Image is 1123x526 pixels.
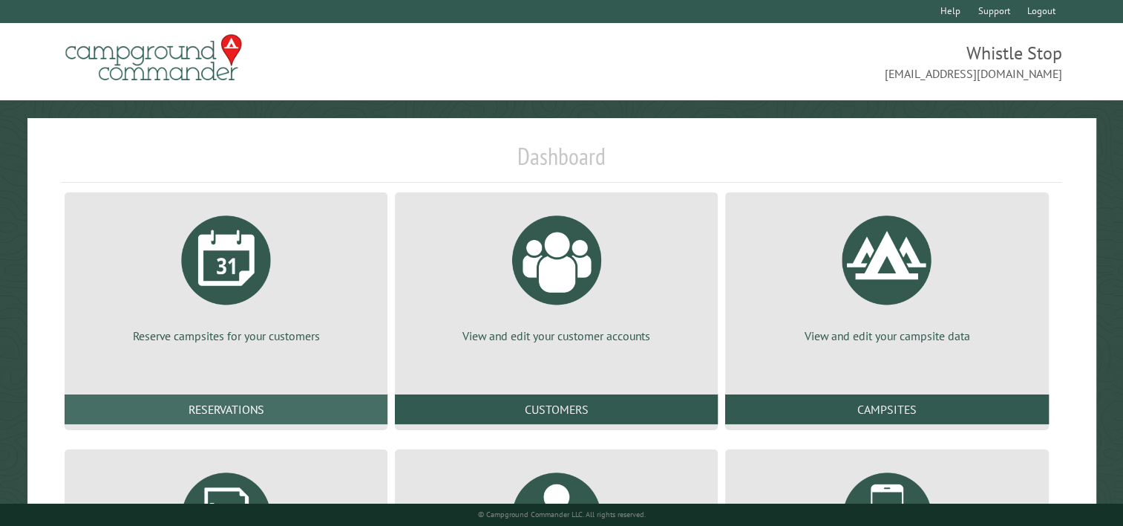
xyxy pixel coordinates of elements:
[413,328,700,344] p: View and edit your customer accounts
[395,394,718,424] a: Customers
[65,394,387,424] a: Reservations
[61,142,1062,183] h1: Dashboard
[743,204,1030,344] a: View and edit your campsite data
[743,328,1030,344] p: View and edit your campsite data
[725,394,1048,424] a: Campsites
[478,510,646,519] small: © Campground Commander LLC. All rights reserved.
[82,328,370,344] p: Reserve campsites for your customers
[413,204,700,344] a: View and edit your customer accounts
[82,204,370,344] a: Reserve campsites for your customers
[61,29,246,87] img: Campground Commander
[562,41,1063,82] span: Whistle Stop [EMAIL_ADDRESS][DOMAIN_NAME]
